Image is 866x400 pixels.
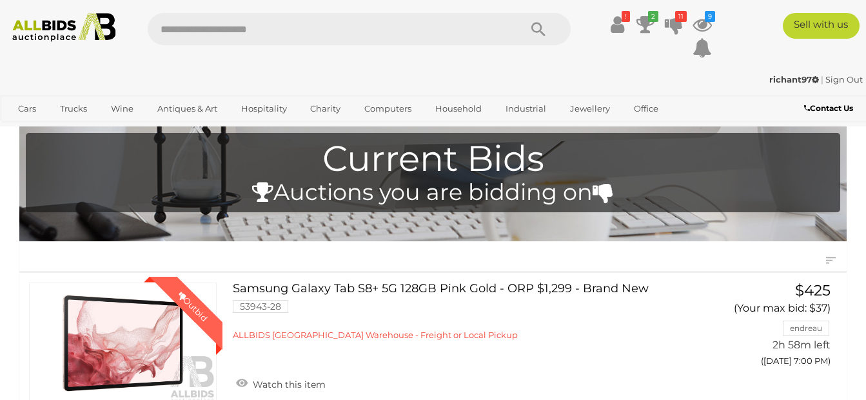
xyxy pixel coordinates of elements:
[32,139,834,179] h1: Current Bids
[427,98,490,119] a: Household
[622,11,630,22] i: !
[769,74,821,85] a: richant97
[648,11,658,22] i: 2
[149,98,226,119] a: Antiques & Art
[562,98,618,119] a: Jewellery
[302,98,349,119] a: Charity
[821,74,823,85] span: |
[804,101,856,115] a: Contact Us
[250,379,326,390] span: Watch this item
[769,74,819,85] strong: richant97
[693,13,712,36] a: 9
[804,103,853,113] b: Contact Us
[625,98,667,119] a: Office
[10,119,53,141] a: Sports
[497,98,555,119] a: Industrial
[103,98,142,119] a: Wine
[783,13,860,39] a: Sell with us
[32,180,834,205] h4: Auctions you are bidding on
[356,98,420,119] a: Computers
[233,98,295,119] a: Hospitality
[705,11,715,22] i: 9
[6,13,122,42] img: Allbids.com.au
[233,374,329,393] a: Watch this item
[664,13,684,36] a: 11
[242,283,699,341] a: Samsung Galaxy Tab S8+ 5G 128GB Pink Gold - ORP $1,299 - Brand New 53943-28 ALLBIDS [GEOGRAPHIC_D...
[163,277,222,336] div: Outbid
[607,13,627,36] a: !
[506,13,571,45] button: Search
[60,119,168,141] a: [GEOGRAPHIC_DATA]
[718,283,834,373] a: $425 (Your max bid: $37) endreau 2h 58m left ([DATE] 7:00 PM)
[636,13,655,36] a: 2
[795,281,831,299] span: $425
[52,98,95,119] a: Trucks
[675,11,687,22] i: 11
[825,74,863,85] a: Sign Out
[10,98,44,119] a: Cars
